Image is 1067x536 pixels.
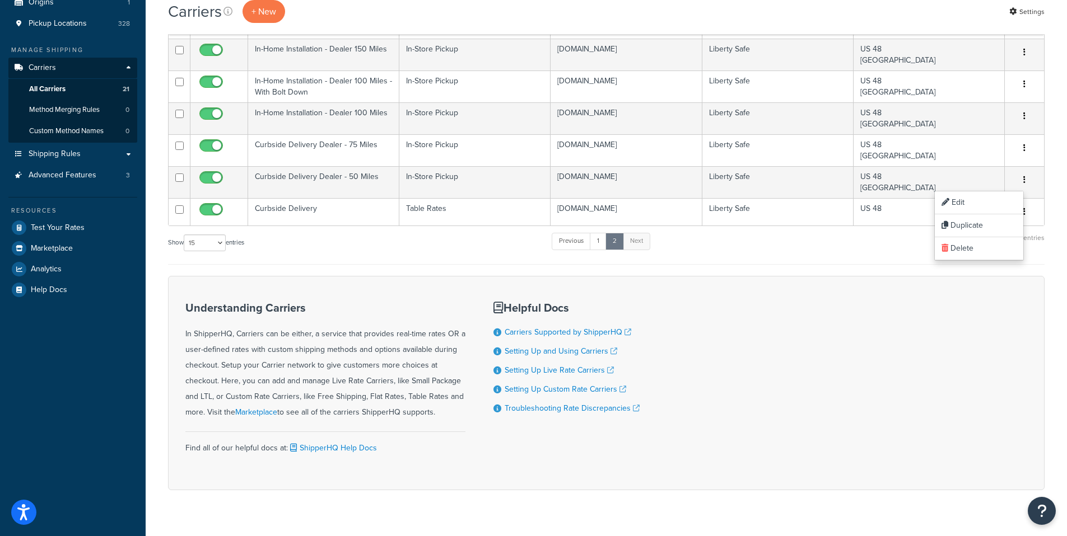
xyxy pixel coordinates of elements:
[31,285,67,295] span: Help Docs
[505,345,617,357] a: Setting Up and Using Carriers
[31,265,62,274] span: Analytics
[29,84,66,94] span: All Carriers
[248,70,399,102] td: In-Home Installation - Dealer 100 Miles - With Bolt Down
[248,134,399,166] td: Curbside Delivery Dealer - 75 Miles
[8,206,137,215] div: Resources
[702,134,854,166] td: Liberty Safe
[8,280,137,300] a: Help Docs
[31,223,85,233] span: Test Your Rates
[935,214,1023,237] a: Duplicate
[126,171,130,180] span: 3
[29,63,56,73] span: Carriers
[399,102,551,134] td: In-Store Pickup
[248,39,399,70] td: In-Home Installation - Dealer 150 Miles
[8,165,137,186] li: Advanced Features
[29,126,104,136] span: Custom Method Names
[854,102,1005,134] td: US 48 [GEOGRAPHIC_DATA]
[505,326,631,338] a: Carriers Supported by ShipperHQ
[1009,4,1045,20] a: Settings
[8,58,137,78] a: Carriers
[8,218,137,238] a: Test Your Rates
[8,100,137,120] a: Method Merging Rules 0
[702,102,854,134] td: Liberty Safe
[702,166,854,198] td: Liberty Safe
[8,165,137,186] a: Advanced Features 3
[552,233,591,250] a: Previous
[551,166,702,198] td: [DOMAIN_NAME]
[8,259,137,279] a: Analytics
[185,302,465,314] h3: Understanding Carriers
[702,39,854,70] td: Liberty Safe
[702,198,854,225] td: Liberty Safe
[399,70,551,102] td: In-Store Pickup
[399,198,551,225] td: Table Rates
[935,237,1023,260] a: Delete
[551,39,702,70] td: [DOMAIN_NAME]
[623,233,650,250] a: Next
[168,234,244,251] label: Show entries
[854,70,1005,102] td: US 48 [GEOGRAPHIC_DATA]
[8,13,137,34] li: Pickup Locations
[185,302,465,420] div: In ShipperHQ, Carriers can be either, a service that provides real-time rates OR a user-defined r...
[551,70,702,102] td: [DOMAIN_NAME]
[8,100,137,120] li: Method Merging Rules
[125,126,129,136] span: 0
[399,39,551,70] td: In-Store Pickup
[168,1,222,22] h1: Carriers
[590,233,607,250] a: 1
[31,244,73,253] span: Marketplace
[248,166,399,198] td: Curbside Delivery Dealer - 50 Miles
[8,121,137,142] a: Custom Method Names 0
[854,134,1005,166] td: US 48 [GEOGRAPHIC_DATA]
[505,383,626,395] a: Setting Up Custom Rate Carriers
[8,13,137,34] a: Pickup Locations 328
[288,442,377,454] a: ShipperHQ Help Docs
[235,406,277,418] a: Marketplace
[854,198,1005,225] td: US 48
[702,70,854,102] td: Liberty Safe
[8,121,137,142] li: Custom Method Names
[8,58,137,143] li: Carriers
[184,234,226,251] select: Showentries
[29,105,100,115] span: Method Merging Rules
[8,45,137,55] div: Manage Shipping
[399,134,551,166] td: In-Store Pickup
[854,166,1005,198] td: US 48 [GEOGRAPHIC_DATA]
[123,84,129,94] span: 21
[118,19,130,29] span: 328
[935,191,1023,214] a: Edit
[854,39,1005,70] td: US 48 [GEOGRAPHIC_DATA]
[605,233,624,250] a: 2
[551,198,702,225] td: [DOMAIN_NAME]
[493,302,640,314] h3: Helpful Docs
[29,19,87,29] span: Pickup Locations
[29,171,96,180] span: Advanced Features
[551,134,702,166] td: [DOMAIN_NAME]
[8,79,137,100] li: All Carriers
[185,431,465,456] div: Find all of our helpful docs at:
[8,238,137,258] a: Marketplace
[399,166,551,198] td: In-Store Pickup
[551,102,702,134] td: [DOMAIN_NAME]
[505,402,640,414] a: Troubleshooting Rate Discrepancies
[8,79,137,100] a: All Carriers 21
[29,149,81,159] span: Shipping Rules
[248,198,399,225] td: Curbside Delivery
[8,144,137,164] a: Shipping Rules
[505,364,614,376] a: Setting Up Live Rate Carriers
[125,105,129,115] span: 0
[1028,497,1056,525] button: Open Resource Center
[248,102,399,134] td: In-Home Installation - Dealer 100 Miles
